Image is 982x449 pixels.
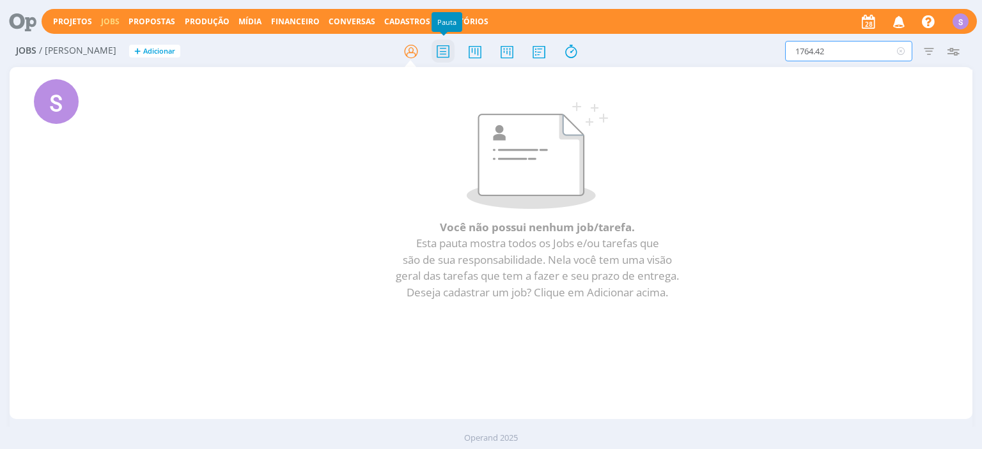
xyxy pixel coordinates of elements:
[238,16,261,27] a: Mídia
[49,17,96,27] button: Projetos
[135,235,940,300] p: Esta pauta mostra todos os Jobs e/ou tarefas que são de sua responsabilidade. Nela você tem uma v...
[101,16,120,27] a: Jobs
[39,45,116,56] span: / [PERSON_NAME]
[235,17,265,27] button: Mídia
[53,16,92,27] a: Projetos
[125,17,179,27] button: Propostas
[267,17,323,27] button: Financeiro
[384,16,430,27] span: Cadastros
[271,16,320,27] span: Financeiro
[134,45,141,58] span: +
[129,16,175,27] span: Propostas
[440,16,488,27] a: Relatórios
[380,17,434,27] button: Cadastros
[952,10,969,33] button: S
[325,17,379,27] button: Conversas
[129,45,180,58] button: +Adicionar
[34,79,79,124] div: S
[432,12,462,32] div: Pauta
[467,102,608,209] img: Sem resultados
[143,47,175,56] span: Adicionar
[953,13,969,29] div: S
[130,97,945,316] div: Você não possui nenhum job/tarefa.
[785,41,912,61] input: Busca
[16,45,36,56] span: Jobs
[185,16,230,27] a: Produção
[436,17,492,27] button: Relatórios
[181,17,233,27] button: Produção
[329,16,375,27] a: Conversas
[97,17,123,27] button: Jobs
